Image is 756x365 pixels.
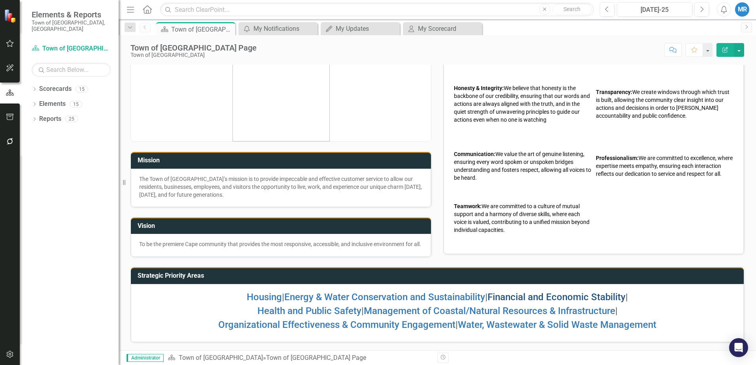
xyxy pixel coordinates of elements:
strong: Honesty & Integrity: [454,85,504,91]
span: Search [563,6,580,12]
small: Town of [GEOGRAPHIC_DATA], [GEOGRAPHIC_DATA] [32,19,111,32]
div: Town of [GEOGRAPHIC_DATA] [130,52,257,58]
div: Town of [GEOGRAPHIC_DATA] Page [130,43,257,52]
a: Health and Public Safety [257,305,361,316]
div: 25 [65,116,78,122]
span: | | [257,305,618,316]
div: » [168,354,431,363]
strong: Transparency: [596,89,632,95]
button: Search [552,4,592,15]
a: Town of [GEOGRAPHIC_DATA] [179,354,263,361]
a: My Updates [323,24,398,34]
button: [DATE]-25 [617,2,692,17]
p: We create windows through which trust is built, allowing the community clear insight into our act... [596,88,733,120]
div: My Updates [336,24,398,34]
p: We are committed to excellence, where expertise meets empathy, ensuring each interaction reflects... [596,154,733,178]
h3: Mission [138,157,427,164]
p: We are committed to a culture of mutual support and a harmony of diverse skills, where each voice... [454,202,592,234]
a: My Notifications [240,24,316,34]
div: My Notifications [253,24,316,34]
strong: Communication: [454,151,495,157]
p: We believe that honesty is the backbone of our credibility, ensuring that our words and actions a... [454,84,592,124]
a: Energy & Water Conservation and Sustainability [284,292,485,303]
p: We value the art of genuine listening, ensuring every word spoken or unspoken bridges understandi... [454,150,592,182]
img: ClearPoint Strategy [4,9,18,23]
span: Elements & Reports [32,10,111,19]
a: Reports [39,115,61,124]
p: The Town of [GEOGRAPHIC_DATA]’s mission is to provide impeccable and effective customer service t... [139,175,423,199]
a: Financial and Economic Stability [488,292,626,303]
a: Scorecards [39,85,72,94]
div: [DATE]-25 [620,5,690,15]
div: Open Intercom Messenger [729,338,748,357]
button: MR [735,2,749,17]
div: 15 [76,86,88,92]
a: Management of Coastal/Natural Resources & Infrastructure [364,305,615,316]
div: 15 [70,101,82,107]
div: Town of [GEOGRAPHIC_DATA] Page [171,24,233,34]
strong: Professionalism: [596,155,639,161]
span: Administrator [127,354,164,362]
a: Water, Wastewater & Solid Waste Management [458,319,656,330]
a: Town of [GEOGRAPHIC_DATA] [32,44,111,53]
a: Elements [39,100,66,109]
h3: Vision [138,222,427,230]
a: Housing [247,292,282,303]
a: Organizational Effectiveness & Community Engagement [218,319,455,330]
div: Town of [GEOGRAPHIC_DATA] Page [266,354,366,361]
span: | [218,319,656,330]
span: | | | [247,292,628,303]
a: My Scorecard [405,24,480,34]
input: Search ClearPoint... [160,3,594,17]
h3: Strategic Priority Areas [138,272,740,279]
input: Search Below... [32,63,111,77]
strong: Teamwork: [454,203,482,209]
div: My Scorecard [418,24,480,34]
img: mceclip0.png [232,44,330,141]
p: To be the premiere Cape community that provides the most responsive, accessible, and inclusive en... [139,240,423,248]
